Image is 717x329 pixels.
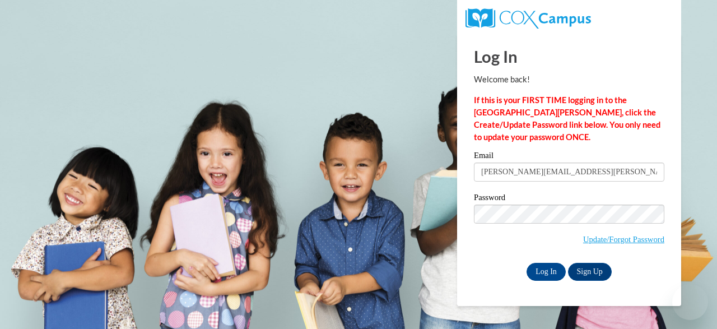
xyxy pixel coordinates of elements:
[474,151,664,163] label: Email
[583,235,664,244] a: Update/Forgot Password
[568,263,612,281] a: Sign Up
[672,284,708,320] iframe: Button to launch messaging window
[527,263,566,281] input: Log In
[474,95,660,142] strong: If this is your FIRST TIME logging in to the [GEOGRAPHIC_DATA][PERSON_NAME], click the Create/Upd...
[474,73,664,86] p: Welcome back!
[474,193,664,205] label: Password
[474,45,664,68] h1: Log In
[465,8,591,29] img: COX Campus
